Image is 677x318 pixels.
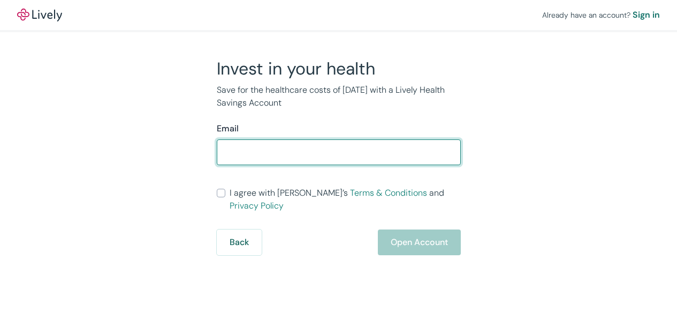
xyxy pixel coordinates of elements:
a: Sign in [633,9,660,21]
h2: Invest in your health [217,58,461,79]
a: LivelyLively [17,9,62,21]
label: Email [217,122,239,135]
a: Terms & Conditions [350,187,427,198]
span: I agree with [PERSON_NAME]’s and [230,187,461,212]
div: Already have an account? [542,9,660,21]
button: Back [217,230,262,255]
p: Save for the healthcare costs of [DATE] with a Lively Health Savings Account [217,84,461,109]
a: Privacy Policy [230,200,284,211]
img: Lively [17,9,62,21]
